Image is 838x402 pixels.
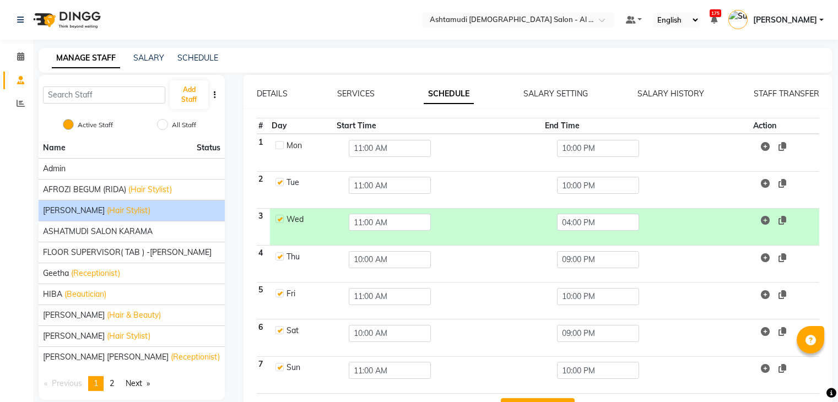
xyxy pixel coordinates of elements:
[424,84,474,104] a: SCHEDULE
[286,362,330,373] div: Sun
[43,205,105,216] span: [PERSON_NAME]
[286,288,330,300] div: Fri
[28,4,104,35] img: logo
[171,351,220,363] span: (Receptionist)
[110,378,114,388] span: 2
[43,163,66,175] span: Admin
[711,15,717,25] a: 175
[257,208,270,245] th: 3
[43,86,165,104] input: Search Staff
[43,226,153,237] span: ASHATMUDI SALON KARAMA
[64,289,106,300] span: (Beautician)
[710,9,721,17] span: 175
[337,89,375,99] a: SERVICES
[543,118,752,134] th: End Time
[286,214,330,225] div: Wed
[286,251,330,263] div: Thu
[43,268,69,279] span: Geetha
[43,330,105,342] span: [PERSON_NAME]
[257,283,270,319] th: 5
[177,53,218,63] a: SCHEDULE
[78,120,113,130] label: Active Staff
[752,118,819,134] th: Action
[754,89,819,99] a: STAFF TRANSFER
[172,120,196,130] label: All Staff
[43,247,212,258] span: FLOOR SUPERVISOR( TAB ) -[PERSON_NAME]
[107,330,150,342] span: (Hair Stylist)
[792,358,827,391] iframe: chat widget
[523,89,588,99] a: SALARY SETTING
[128,184,172,195] span: (Hair Stylist)
[107,309,161,321] span: (Hair & Beauty)
[43,184,126,195] span: AFROZI BEGUM (RIDA)
[270,118,335,134] th: Day
[197,142,220,154] span: Status
[257,89,288,99] a: DETAILS
[335,118,543,134] th: Start Time
[728,10,748,29] img: Suparna
[753,14,817,26] span: [PERSON_NAME]
[71,268,120,279] span: (Receptionist)
[52,378,82,388] span: Previous
[43,143,66,153] span: Name
[286,325,330,336] div: Sat
[257,118,270,134] th: #
[257,171,270,208] th: 2
[170,80,208,109] button: Add Staff
[43,309,105,321] span: [PERSON_NAME]
[257,356,270,393] th: 7
[133,53,164,63] a: SALARY
[286,140,330,151] div: Mon
[94,378,98,388] span: 1
[43,289,62,300] span: HIBA
[120,376,155,391] a: Next
[257,134,270,171] th: 1
[107,205,150,216] span: (Hair Stylist)
[286,177,330,188] div: Tue
[43,351,169,363] span: [PERSON_NAME] [PERSON_NAME]
[39,376,225,391] nav: Pagination
[257,319,270,356] th: 6
[52,48,120,68] a: MANAGE STAFF
[257,245,270,282] th: 4
[637,89,704,99] a: SALARY HISTORY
